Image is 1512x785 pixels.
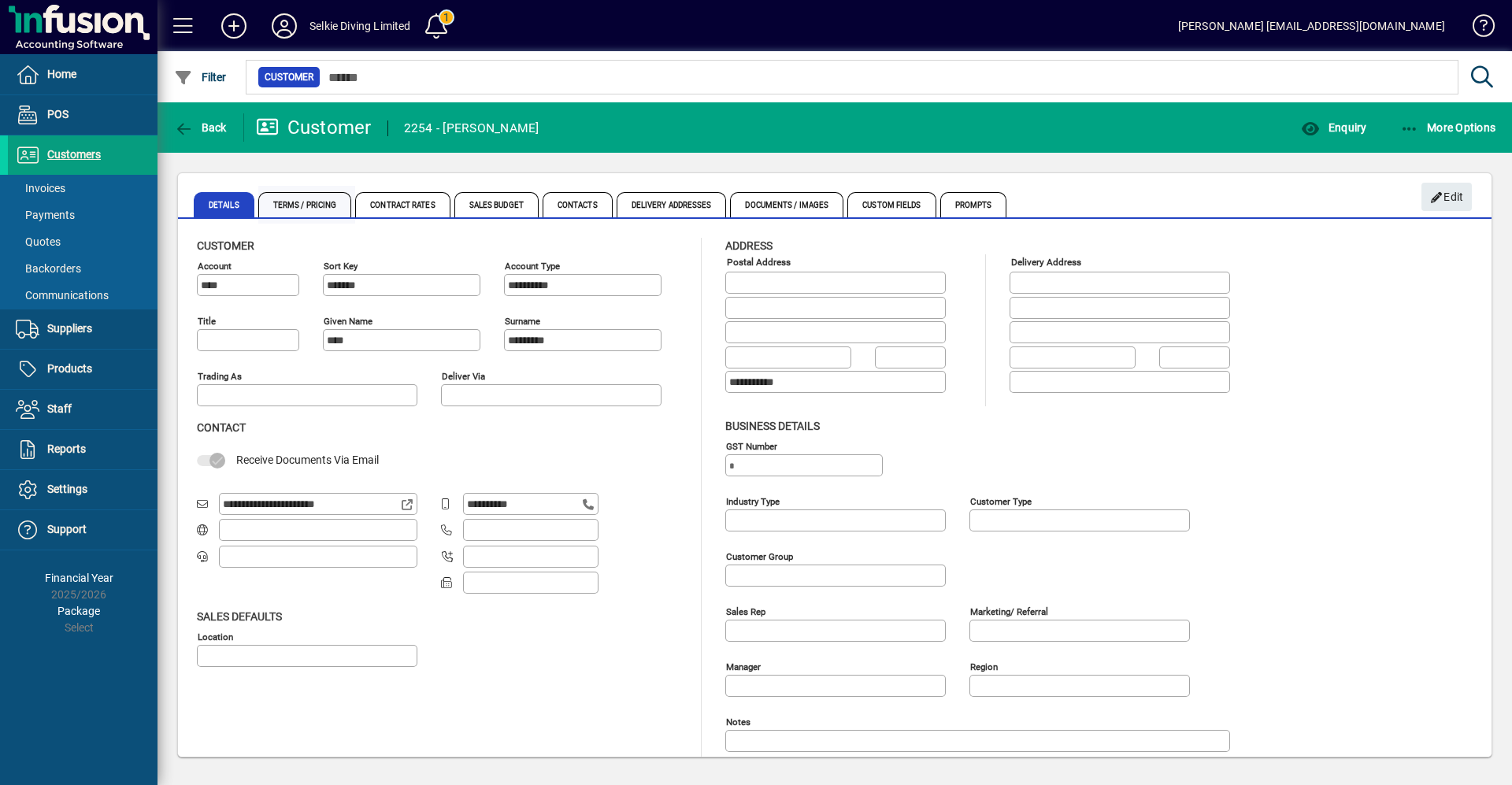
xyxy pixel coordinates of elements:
a: Invoices [8,175,157,202]
span: Prompts [940,192,1007,217]
a: POS [8,95,157,135]
span: Products [47,362,92,375]
a: Staff [8,390,157,429]
span: Quotes [16,235,61,248]
span: Documents / Images [730,192,843,217]
span: Custom Fields [847,192,936,217]
mat-label: Marketing/ Referral [970,605,1048,617]
span: Details [194,192,254,217]
span: Sales defaults [197,610,282,623]
mat-label: Manager [726,661,761,672]
a: Home [8,55,157,94]
a: Products [8,350,157,389]
a: Communications [8,282,157,309]
button: Enquiry [1297,113,1370,142]
div: [PERSON_NAME] [EMAIL_ADDRESS][DOMAIN_NAME] [1178,13,1445,39]
span: Contact [197,421,246,434]
span: Reports [47,442,86,455]
mat-label: Surname [505,316,540,327]
div: Selkie Diving Limited [309,13,411,39]
span: Staff [47,402,72,415]
mat-label: Customer group [726,550,793,561]
span: Customers [47,148,101,161]
mat-label: Industry type [726,495,780,506]
span: Address [725,239,773,252]
span: POS [47,108,69,120]
mat-label: Location [198,631,233,642]
mat-label: Given name [324,316,372,327]
a: Reports [8,430,157,469]
button: Filter [170,63,231,91]
a: Payments [8,202,157,228]
span: Receive Documents Via Email [236,454,379,466]
span: Customer [197,239,254,252]
span: Terms / Pricing [258,192,352,217]
div: Customer [256,115,372,140]
span: Delivery Addresses [617,192,727,217]
span: Financial Year [45,572,113,584]
button: Edit [1421,183,1472,211]
span: Communications [16,289,109,302]
span: Business details [725,420,820,432]
a: Suppliers [8,309,157,349]
span: Enquiry [1301,121,1366,134]
mat-label: Region [970,661,998,672]
div: 2254 - [PERSON_NAME] [404,116,539,141]
mat-label: Deliver via [442,371,485,382]
span: Sales Budget [454,192,539,217]
a: Backorders [8,255,157,282]
span: Contract Rates [355,192,450,217]
mat-label: Sales rep [726,605,765,617]
mat-label: Customer type [970,495,1032,506]
mat-label: Trading as [198,371,242,382]
button: Profile [259,12,309,40]
a: Settings [8,470,157,509]
button: Back [170,113,231,142]
mat-label: Title [198,316,216,327]
span: Invoices [16,182,65,194]
app-page-header-button: Back [157,113,244,142]
span: More Options [1400,121,1496,134]
span: Backorders [16,262,81,275]
mat-label: Sort key [324,261,358,272]
a: Support [8,510,157,550]
button: More Options [1396,113,1500,142]
span: Suppliers [47,322,92,335]
span: Package [57,605,100,617]
span: Filter [174,71,227,83]
a: Quotes [8,228,157,255]
span: Contacts [543,192,613,217]
mat-label: Notes [726,716,750,727]
span: Back [174,121,227,134]
span: Support [47,523,87,535]
a: Knowledge Base [1461,3,1492,54]
button: Add [209,12,259,40]
mat-label: GST Number [726,440,777,451]
span: Home [47,68,76,80]
span: Customer [265,69,313,85]
mat-label: Account Type [505,261,560,272]
mat-label: Account [198,261,232,272]
span: Edit [1430,184,1464,210]
span: Settings [47,483,87,495]
span: Payments [16,209,75,221]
